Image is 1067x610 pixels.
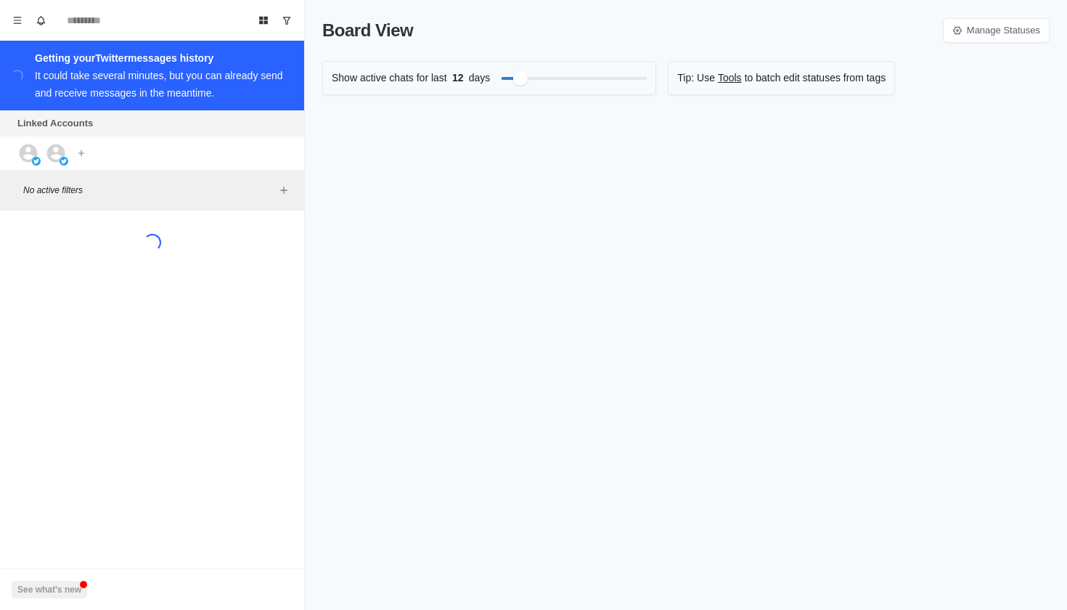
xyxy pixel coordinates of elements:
button: Add filters [275,182,293,199]
img: picture [32,157,41,166]
button: Notifications [29,9,52,32]
img: picture [60,157,68,166]
button: Show unread conversations [275,9,298,32]
div: Getting your Twitter messages history [35,49,287,67]
button: Board View [252,9,275,32]
button: Add account [73,145,90,162]
button: See what's new [12,581,87,598]
p: No active filters [23,184,275,197]
a: Tools [718,70,742,86]
p: Show active chats for last [332,70,447,86]
p: Tip: Use [677,70,715,86]
p: days [469,70,491,86]
p: to batch edit statuses from tags [745,70,886,86]
button: Menu [6,9,29,32]
a: Manage Statuses [943,18,1050,43]
p: Board View [322,17,413,44]
span: 12 [447,70,469,86]
div: It could take several minutes, but you can already send and receive messages in the meantime. [35,70,283,99]
div: Filter by activity days [513,71,528,86]
p: Linked Accounts [17,116,93,131]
